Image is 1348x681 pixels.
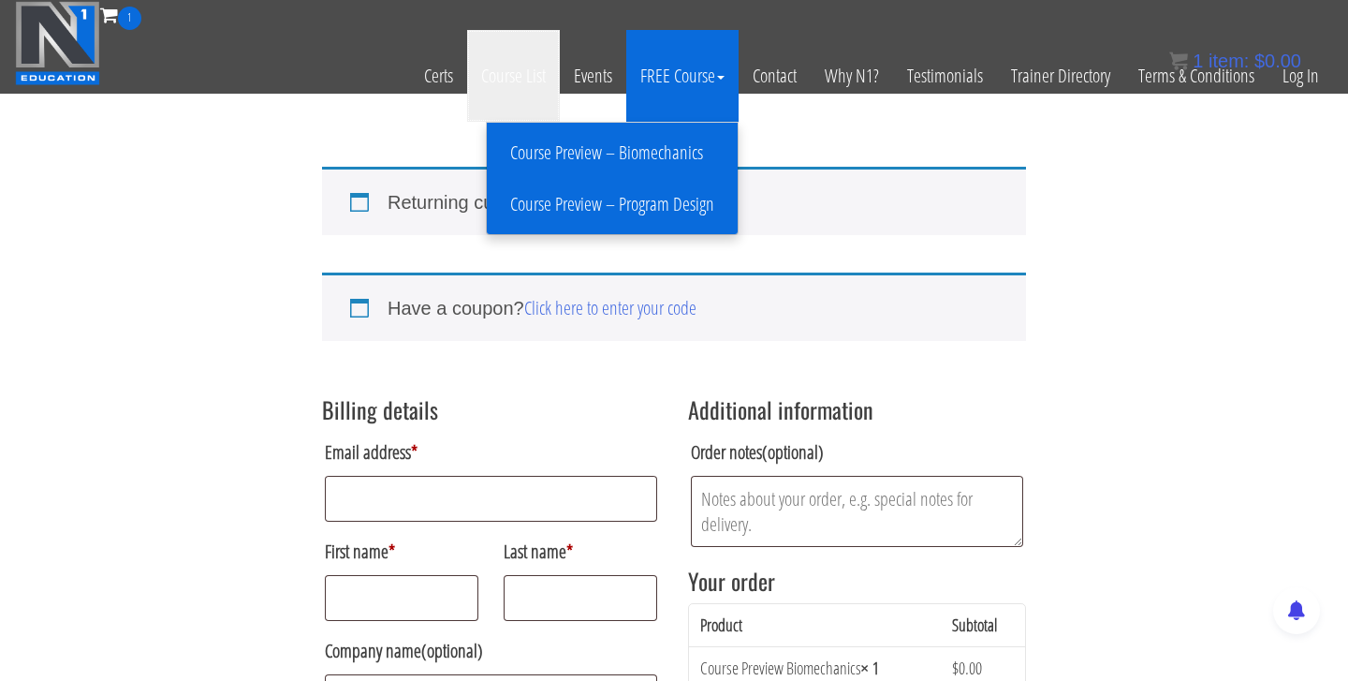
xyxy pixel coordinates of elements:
[560,30,626,122] a: Events
[688,397,1026,422] h3: Additional information
[491,188,733,221] a: Course Preview – Program Design
[1124,30,1268,122] a: Terms & Conditions
[410,30,467,122] a: Certs
[100,2,141,27] a: 1
[491,137,733,170] a: Course Preview – Biomechanics
[762,439,824,465] span: (optional)
[1193,51,1203,71] span: 1
[325,632,657,670] label: Company name
[689,604,941,646] th: Product
[1169,51,1301,71] a: 1 item: $0.00
[1209,51,1249,71] span: item:
[688,569,1026,593] h3: Your order
[325,533,478,570] label: First name
[504,533,657,570] label: Last name
[861,657,879,679] strong: × 1
[893,30,997,122] a: Testimonials
[952,657,959,679] span: $
[325,434,657,471] label: Email address
[322,273,1026,341] div: Have a coupon?
[421,638,483,663] span: (optional)
[811,30,893,122] a: Why N1?
[118,7,141,30] span: 1
[1268,30,1333,122] a: Log In
[15,1,100,85] img: n1-education
[941,604,1025,646] th: Subtotal
[626,30,739,122] a: FREE Course
[322,397,660,422] h3: Billing details
[952,657,982,679] bdi: 0.00
[1254,51,1301,71] bdi: 0.00
[1169,52,1188,70] img: icon11.png
[1254,51,1265,71] span: $
[322,167,1026,235] div: Returning customer?
[524,295,696,320] a: Click here to enter your code
[739,30,811,122] a: Contact
[467,30,560,122] a: Course List
[997,30,1124,122] a: Trainer Directory
[691,434,1023,471] label: Order notes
